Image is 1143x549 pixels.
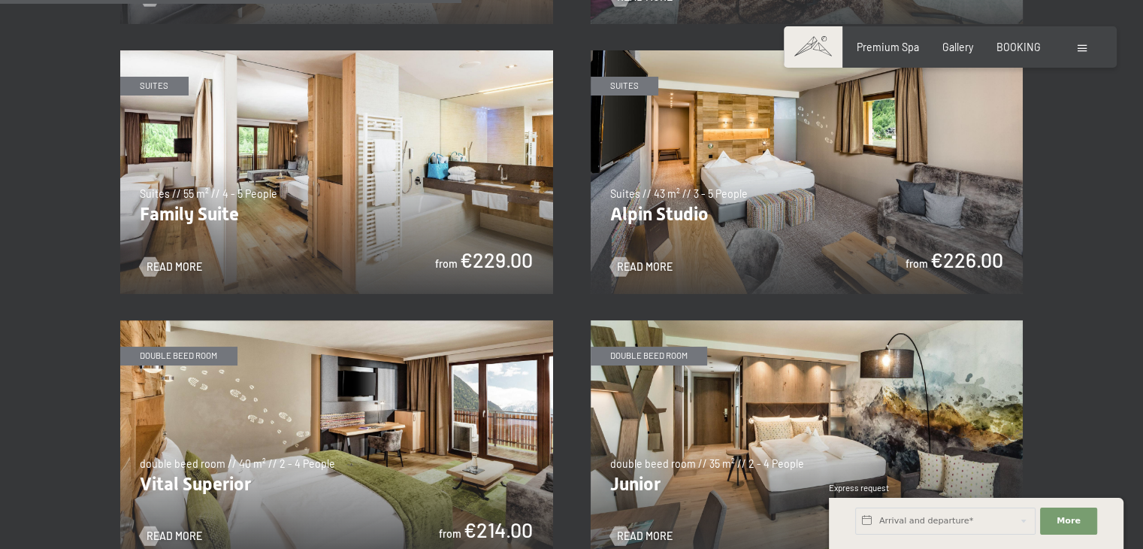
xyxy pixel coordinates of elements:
img: Family Suite [120,50,553,294]
span: Read more [147,529,202,544]
button: More [1040,508,1097,535]
img: Alpin Studio [591,50,1024,294]
span: Express request [829,483,889,493]
span: Read more [617,529,673,544]
a: Junior [591,320,1024,329]
a: Family Suite [120,50,553,59]
a: Read more [140,259,202,274]
span: Read more [617,259,673,274]
a: Alpin Studio [591,50,1024,59]
a: BOOKING [996,41,1041,53]
a: Read more [140,529,202,544]
a: Premium Spa [857,41,919,53]
span: Read more [147,259,202,274]
a: Read more [610,529,673,544]
a: Read more [610,259,673,274]
a: Vital Superior [120,320,553,329]
a: Gallery [942,41,973,53]
span: More [1057,515,1081,527]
